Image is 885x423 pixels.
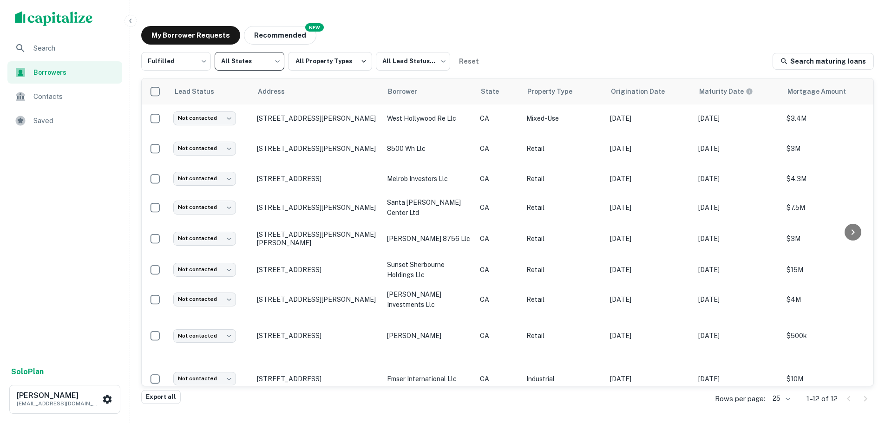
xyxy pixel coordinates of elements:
p: [DATE] [610,174,689,184]
p: [STREET_ADDRESS][PERSON_NAME] [257,203,378,212]
p: CA [480,202,517,213]
p: [DATE] [610,113,689,124]
th: Borrower [382,78,475,104]
p: [DATE] [698,143,777,154]
th: Lead Status [169,78,252,104]
p: $3M [787,234,870,244]
p: [DATE] [610,331,689,341]
span: State [481,86,511,97]
p: Retail [526,294,601,305]
div: NEW [305,23,324,32]
p: CA [480,113,517,124]
a: SoloPlan [11,366,44,377]
h6: Maturity Date [699,86,744,97]
p: [DATE] [698,265,777,275]
th: Property Type [522,78,605,104]
p: $3.4M [787,113,870,124]
button: [PERSON_NAME][EMAIL_ADDRESS][DOMAIN_NAME] [9,385,120,414]
p: [STREET_ADDRESS][PERSON_NAME][PERSON_NAME] [257,230,378,247]
p: [DATE] [698,374,777,384]
div: Not contacted [173,142,236,155]
p: [PERSON_NAME] [387,331,471,341]
p: [PERSON_NAME] investments llc [387,289,471,310]
p: Retail [526,202,601,213]
div: Not contacted [173,201,236,214]
p: CA [480,374,517,384]
p: [DATE] [610,374,689,384]
p: CA [480,265,517,275]
th: Address [252,78,382,104]
div: 25 [769,392,792,405]
p: CA [480,174,517,184]
div: Not contacted [173,172,236,185]
p: [STREET_ADDRESS] [257,175,378,183]
p: [DATE] [610,143,689,154]
p: [DATE] [698,331,777,341]
th: Maturity dates displayed may be estimated. Please contact the lender for the most accurate maturi... [694,78,782,104]
span: Lead Status [174,86,226,97]
div: Maturity dates displayed may be estimated. Please contact the lender for the most accurate maturi... [699,86,753,97]
p: [DATE] [610,234,689,244]
a: Contacts [7,85,122,108]
p: Retail [526,331,601,341]
p: Retail [526,143,601,154]
button: My Borrower Requests [141,26,240,45]
button: Export all [141,390,181,404]
span: Contacts [33,91,117,102]
div: Fulfilled [141,49,211,73]
iframe: Chat Widget [839,349,885,393]
span: Borrowers [33,67,117,78]
p: west hollywood re llc [387,113,471,124]
div: Borrowers [7,61,122,84]
div: Not contacted [173,372,236,385]
div: Not contacted [173,293,236,306]
p: $7.5M [787,202,870,213]
div: Not contacted [173,111,236,125]
p: [STREET_ADDRESS] [257,266,378,274]
span: Origination Date [611,86,677,97]
p: 8500 wh llc [387,143,471,154]
p: 1–12 of 12 [806,393,838,404]
div: Not contacted [173,329,236,343]
p: $3M [787,143,870,154]
p: [EMAIL_ADDRESS][DOMAIN_NAME] [17,399,100,408]
p: Retail [526,265,601,275]
span: Mortgage Amount [787,86,858,97]
p: Retail [526,174,601,184]
span: Address [258,86,297,97]
a: Saved [7,110,122,132]
p: Industrial [526,374,601,384]
p: [STREET_ADDRESS] [257,332,378,340]
a: Search maturing loans [773,53,874,70]
p: CA [480,331,517,341]
div: Search [7,37,122,59]
th: Mortgage Amount [782,78,875,104]
span: Borrower [388,86,429,97]
p: $10M [787,374,870,384]
p: $500k [787,331,870,341]
p: Mixed-Use [526,113,601,124]
p: [DATE] [698,113,777,124]
p: santa [PERSON_NAME] center ltd [387,197,471,218]
p: CA [480,294,517,305]
th: State [475,78,522,104]
div: All Lead Statuses [376,49,450,73]
p: [STREET_ADDRESS][PERSON_NAME] [257,144,378,153]
p: $15M [787,265,870,275]
p: [DATE] [698,174,777,184]
p: emser international llc [387,374,471,384]
button: Reset [454,52,484,71]
p: [DATE] [698,202,777,213]
p: melrob investors llc [387,174,471,184]
div: Not contacted [173,232,236,245]
strong: Solo Plan [11,367,44,376]
p: $4M [787,294,870,305]
p: $4.3M [787,174,870,184]
p: [DATE] [698,294,777,305]
p: CA [480,143,517,154]
p: [DATE] [698,234,777,244]
span: Property Type [527,86,584,97]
